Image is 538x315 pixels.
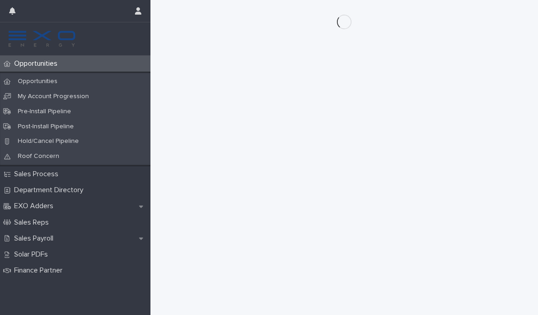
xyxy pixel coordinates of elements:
[10,108,78,115] p: Pre-Install Pipeline
[10,234,61,243] p: Sales Payroll
[10,266,70,275] p: Finance Partner
[10,218,56,227] p: Sales Reps
[7,30,77,48] img: FKS5r6ZBThi8E5hshIGi
[10,250,55,259] p: Solar PDFs
[10,186,91,194] p: Department Directory
[10,123,81,131] p: Post-Install Pipeline
[10,78,65,85] p: Opportunities
[10,93,96,100] p: My Account Progression
[10,202,61,210] p: EXO Adders
[10,170,66,178] p: Sales Process
[10,137,86,145] p: Hold/Cancel Pipeline
[10,59,65,68] p: Opportunities
[10,152,67,160] p: Roof Concern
